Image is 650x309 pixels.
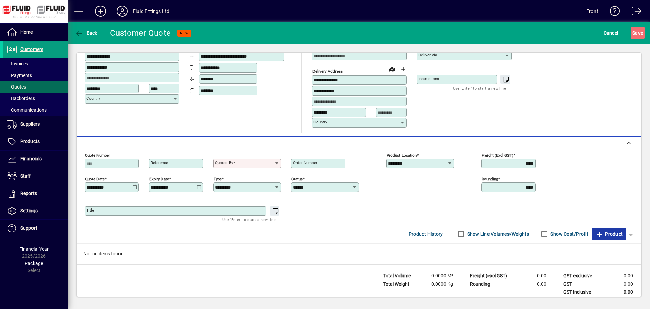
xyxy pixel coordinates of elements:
span: Cancel [604,27,619,38]
label: Show Line Volumes/Weights [466,231,529,237]
mat-label: Country [313,120,327,124]
td: GST [560,280,601,288]
td: 0.00 [601,280,641,288]
td: 0.00 [514,280,555,288]
mat-label: Quoted by [215,160,233,165]
span: Staff [20,173,31,179]
mat-label: Deliver via [418,53,437,57]
span: Package [25,260,43,266]
button: Product History [406,228,446,240]
button: Add [90,5,111,17]
mat-label: Quote number [85,153,110,157]
mat-label: Reference [151,160,168,165]
td: Freight (excl GST) [467,272,514,280]
a: Knowledge Base [605,1,620,23]
span: Product [595,229,623,239]
td: Total Volume [380,272,420,280]
button: Cancel [602,27,620,39]
td: GST exclusive [560,272,601,280]
button: Back [73,27,99,39]
td: 0.0000 M³ [420,272,461,280]
div: Customer Quote [110,27,171,38]
span: Products [20,139,40,144]
a: Home [3,24,68,41]
div: No line items found [77,244,641,264]
span: Customers [20,46,43,52]
mat-hint: Use 'Enter' to start a new line [222,216,276,224]
span: Invoices [7,61,28,66]
span: Product History [409,229,443,239]
button: Choose address [397,64,408,75]
a: Communications [3,104,68,116]
a: Settings [3,202,68,219]
mat-label: Quote date [85,176,105,181]
td: GST inclusive [560,288,601,296]
span: Communications [7,107,47,113]
span: Reports [20,191,37,196]
mat-label: Title [86,208,94,213]
span: Settings [20,208,38,213]
mat-label: Type [214,176,222,181]
a: Payments [3,70,68,81]
span: Payments [7,73,32,78]
div: Front [586,6,598,17]
span: Home [20,29,33,35]
mat-hint: Use 'Enter' to start a new line [453,84,506,92]
a: Financials [3,151,68,168]
a: Suppliers [3,116,68,133]
app-page-header-button: Back [68,27,105,39]
mat-label: Rounding [482,176,498,181]
div: Fluid Fittings Ltd [133,6,169,17]
span: Quotes [7,84,26,90]
span: S [632,30,635,36]
span: ave [632,27,643,38]
button: Save [631,27,645,39]
span: Suppliers [20,121,40,127]
mat-label: Status [291,176,303,181]
button: Product [592,228,626,240]
mat-label: Order number [293,160,317,165]
span: Financial Year [19,246,49,252]
mat-label: Freight (excl GST) [482,153,513,157]
mat-label: Instructions [418,76,439,81]
span: Back [75,30,97,36]
a: Invoices [3,58,68,70]
a: Products [3,133,68,150]
span: Support [20,225,37,231]
span: Backorders [7,96,35,101]
td: 0.00 [601,272,641,280]
mat-label: Country [86,96,100,101]
mat-label: Expiry date [149,176,169,181]
a: View on map [387,63,397,74]
td: 0.00 [514,272,555,280]
mat-label: Product location [387,153,417,157]
span: NEW [180,31,189,35]
span: Financials [20,156,42,161]
td: 0.00 [601,288,641,296]
a: Backorders [3,93,68,104]
td: Total Weight [380,280,420,288]
td: Rounding [467,280,514,288]
a: Staff [3,168,68,185]
label: Show Cost/Profit [549,231,588,237]
a: Support [3,220,68,237]
td: 0.0000 Kg [420,280,461,288]
a: Logout [627,1,642,23]
a: Quotes [3,81,68,93]
button: Profile [111,5,133,17]
a: Reports [3,185,68,202]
